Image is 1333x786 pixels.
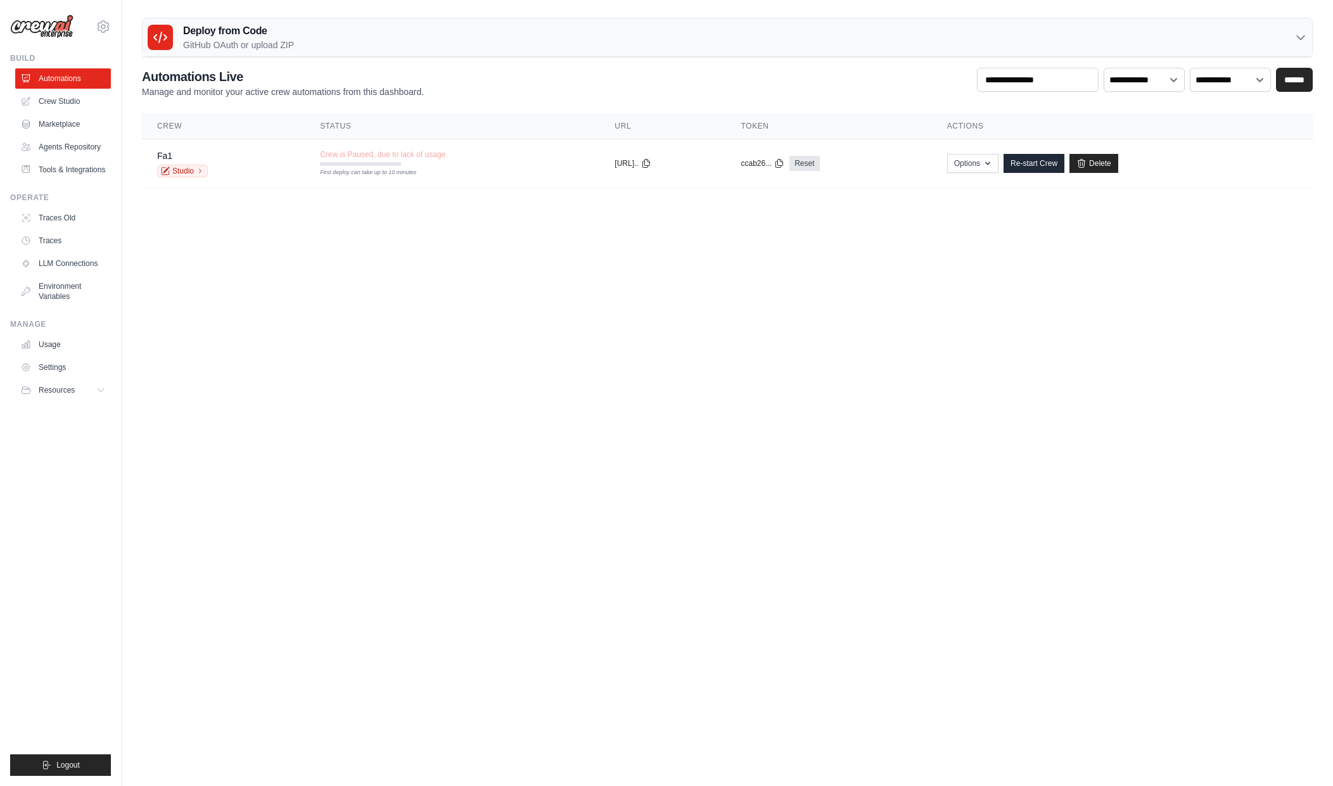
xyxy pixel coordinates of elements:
[142,86,424,98] p: Manage and monitor your active crew automations from this dashboard.
[15,357,111,377] a: Settings
[39,385,75,395] span: Resources
[1004,154,1064,173] a: Re-start Crew
[320,168,401,177] div: First deploy can take up to 10 minutes
[15,137,111,157] a: Agents Repository
[599,113,725,139] th: URL
[157,165,208,177] a: Studio
[15,208,111,228] a: Traces Old
[10,754,111,776] button: Logout
[15,160,111,180] a: Tools & Integrations
[947,154,998,173] button: Options
[15,68,111,89] a: Automations
[183,23,294,39] h3: Deploy from Code
[157,151,172,161] a: Fa1
[10,193,111,203] div: Operate
[305,113,599,139] th: Status
[932,113,1313,139] th: Actions
[15,380,111,400] button: Resources
[725,113,931,139] th: Token
[56,760,80,770] span: Logout
[741,158,784,168] button: ccab26...
[15,276,111,307] a: Environment Variables
[142,68,424,86] h2: Automations Live
[183,39,294,51] p: GitHub OAuth or upload ZIP
[10,53,111,63] div: Build
[15,253,111,274] a: LLM Connections
[142,113,305,139] th: Crew
[789,156,819,171] a: Reset
[15,334,111,355] a: Usage
[320,149,445,160] span: Crew is Paused, due to lack of usage
[15,114,111,134] a: Marketplace
[1069,154,1118,173] a: Delete
[15,231,111,251] a: Traces
[10,15,73,39] img: Logo
[10,319,111,329] div: Manage
[15,91,111,111] a: Crew Studio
